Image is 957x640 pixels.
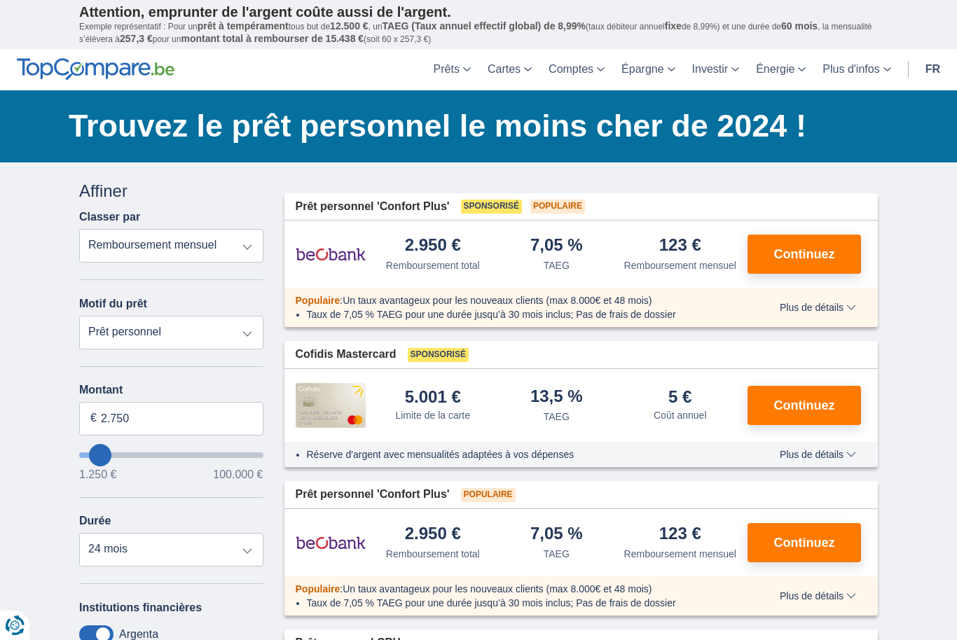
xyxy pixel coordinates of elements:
[405,389,461,405] div: 5.001 €
[654,408,707,422] div: Coût annuel
[79,452,263,458] input: wantToBorrow
[774,536,835,549] span: Continuez
[780,302,856,312] span: Plus de détails
[213,469,263,480] span: 100.000 €
[395,408,470,422] div: Limite de la carte
[296,347,397,363] span: Cofidis Mastercard
[613,49,684,90] a: Épargne
[544,410,570,424] div: TAEG
[665,20,682,32] span: fixe
[284,582,750,596] div: :
[479,49,540,90] a: Cartes
[79,4,878,20] p: Attention, emprunter de l'argent coûte aussi de l'argent.
[90,410,97,426] span: €
[296,295,340,306] span: Populaire
[769,302,867,313] button: Plus de détails
[748,49,814,90] a: Énergie
[79,298,147,310] label: Motif du prêt
[284,293,750,307] div: :
[386,258,480,272] div: Remboursement total
[79,469,116,480] span: 1.250 €
[530,237,583,256] div: 7,05 %
[659,525,701,544] div: 123 €
[343,583,652,594] span: Un taux avantageux pour les nouveaux clients (max 8.000€ et 48 mois)
[530,388,583,407] div: 13,5 %
[307,596,739,610] li: Taux de 7,05 % TAEG pour une durée jusqu’à 30 mois inclus; Pas de frais de dossier
[79,515,111,527] label: Durée
[296,487,450,503] span: Prêt personnel 'Confort Plus'
[296,525,366,560] img: pret personnel Beobank
[79,211,140,223] label: Classer par
[530,525,583,544] div: 7,05 %
[917,49,949,90] a: fr
[405,237,461,256] div: 2.950 €
[544,547,570,561] div: TAEG
[79,384,263,396] label: Montant
[79,601,202,614] label: Institutions financières
[774,399,835,412] span: Continuez
[461,200,522,214] span: Sponsorisé
[296,237,366,272] img: pret personnel Beobank
[748,235,861,274] button: Continuez
[69,104,878,148] h1: Trouvez le prêt personnel le moins cher de 2024 !
[814,49,899,90] a: Plus d'infos
[748,523,861,562] button: Continuez
[296,383,366,428] img: pret personnel Cofidis CC
[781,20,818,32] span: 60 mois
[383,20,586,32] span: TAEG (Taux annuel effectif global) de 8,99%
[540,49,613,90] a: Comptes
[544,258,570,272] div: TAEG
[79,20,878,46] p: Exemple représentatif : Pour un tous but de , un (taux débiteur annuel de 8,99%) et une durée de ...
[120,33,153,44] span: 257,3 €
[530,200,585,214] span: Populaire
[296,199,450,215] span: Prêt personnel 'Confort Plus'
[307,307,739,321] li: Taux de 7,05 % TAEG pour une durée jusqu’à 30 mois inclus; Pas de frais de dossier
[780,450,856,459] span: Plus de détails
[461,488,516,502] span: Populaire
[307,447,739,461] li: Réserve d'argent avec mensualités adaptées à vos dépenses
[780,591,856,601] span: Plus de détails
[748,386,861,425] button: Continuez
[769,590,867,601] button: Plus de détails
[79,179,263,203] div: Affiner
[774,248,835,260] span: Continuez
[769,449,867,460] button: Plus de détails
[684,49,748,90] a: Investir
[386,547,480,561] div: Remboursement total
[343,295,652,306] span: Un taux avantageux pour les nouveaux clients (max 8.000€ et 48 mois)
[624,547,736,561] div: Remboursement mensuel
[624,258,736,272] div: Remboursement mensuel
[330,20,369,32] span: 12.500 €
[425,49,479,90] a: Prêts
[17,58,174,81] img: TopCompare
[659,237,701,256] div: 123 €
[668,389,691,405] div: 5 €
[181,33,364,44] span: montant total à rembourser de 15.438 €
[198,20,289,32] span: prêt à tempérament
[408,348,469,362] span: Sponsorisé
[296,583,340,594] span: Populaire
[405,525,461,544] div: 2.950 €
